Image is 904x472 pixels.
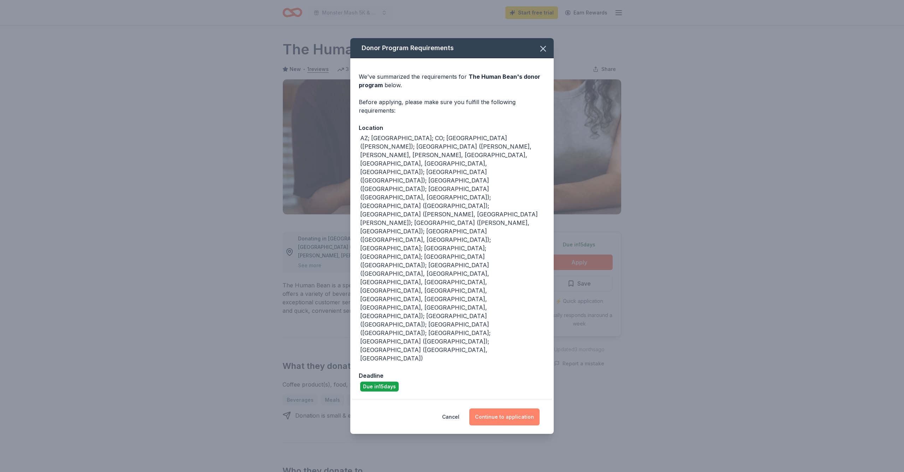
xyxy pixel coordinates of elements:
[359,72,545,89] div: We've summarized the requirements for below.
[350,38,554,58] div: Donor Program Requirements
[360,382,399,392] div: Due in 15 days
[359,123,545,132] div: Location
[359,371,545,380] div: Deadline
[469,408,540,425] button: Continue to application
[359,98,545,115] div: Before applying, please make sure you fulfill the following requirements:
[360,134,545,363] div: AZ; [GEOGRAPHIC_DATA]; CO; [GEOGRAPHIC_DATA] ([PERSON_NAME]); [GEOGRAPHIC_DATA] ([PERSON_NAME], [...
[442,408,459,425] button: Cancel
